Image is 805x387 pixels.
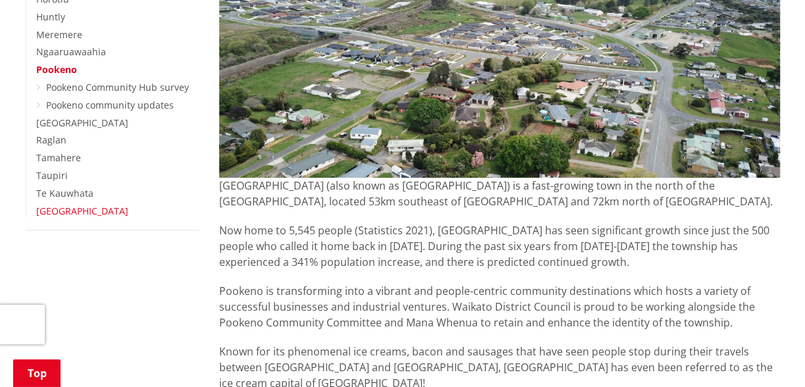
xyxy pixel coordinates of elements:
a: Meremere [36,28,82,41]
a: Raglan [36,134,66,146]
a: Pookeno [36,63,77,76]
p: [GEOGRAPHIC_DATA] (also known as [GEOGRAPHIC_DATA]) is a fast-growing town in the north of the [G... [219,178,780,209]
a: Tamahere [36,151,81,164]
p: Pookeno is transforming into a vibrant and people-centric community destinations which hosts a va... [219,283,780,330]
a: Pookeno community updates [46,99,174,111]
a: Taupiri [36,169,68,182]
a: Ngaaruawaahia [36,45,106,58]
p: Now home to 5,545 people (Statistics 2021), [GEOGRAPHIC_DATA] has seen significant growth since j... [219,222,780,270]
a: Huntly [36,11,65,23]
a: [GEOGRAPHIC_DATA] [36,205,128,217]
iframe: Messenger Launcher [744,332,792,379]
a: Pookeno Community Hub survey [46,81,189,93]
a: Top [13,359,61,387]
a: Te Kauwhata [36,187,93,199]
a: [GEOGRAPHIC_DATA] [36,116,128,129]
